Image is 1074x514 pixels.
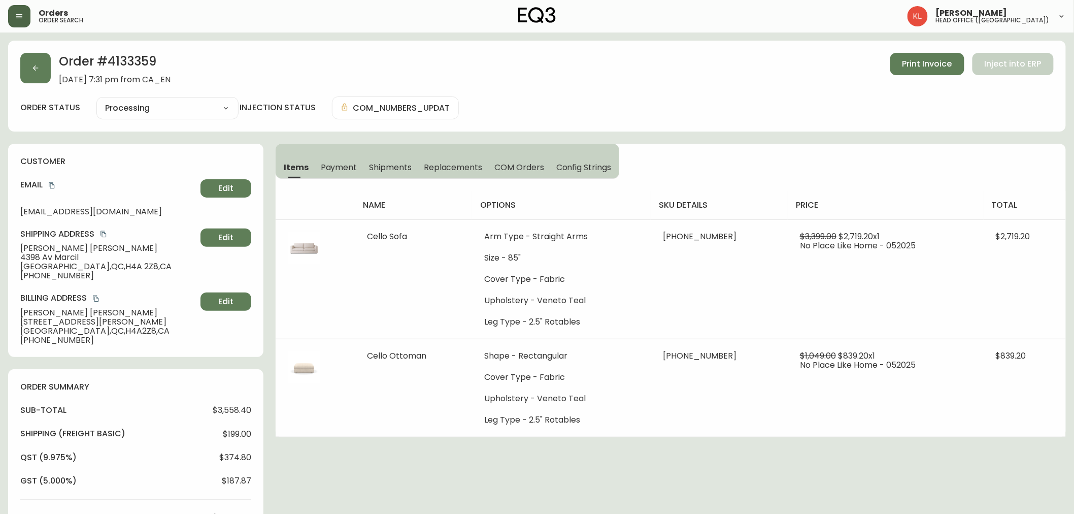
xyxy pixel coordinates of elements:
[996,231,1030,242] span: $2,719.20
[20,207,196,216] span: [EMAIL_ADDRESS][DOMAIN_NAME]
[20,179,196,190] h4: Email
[494,162,544,173] span: COM Orders
[20,262,196,271] span: [GEOGRAPHIC_DATA] , QC , H4A 2Z8 , CA
[908,6,928,26] img: 2c0c8aa7421344cf0398c7f872b772b5
[484,253,639,263] li: Size - 85"
[47,180,57,190] button: copy
[20,428,125,439] h4: Shipping ( Freight Basic )
[20,405,66,416] h4: sub-total
[890,53,964,75] button: Print Invoice
[518,7,556,23] img: logo
[838,231,880,242] span: $2,719.20 x 1
[663,350,736,362] span: [PHONE_NUMBER]
[20,327,196,336] span: [GEOGRAPHIC_DATA] , QC , H4A2Z8 , CA
[223,430,251,439] span: $199.00
[20,475,77,487] h4: gst (5.000%)
[39,9,68,17] span: Orders
[218,183,233,194] span: Edit
[200,293,251,311] button: Edit
[796,200,976,211] h4: price
[200,179,251,198] button: Edit
[992,200,1058,211] h4: total
[996,350,1026,362] span: $839.20
[20,381,251,393] h4: order summary
[800,231,836,242] span: $3,399.00
[800,350,836,362] span: $1,049.00
[98,229,109,239] button: copy
[367,231,408,242] span: Cello Sofa
[902,58,952,70] span: Print Invoice
[936,17,1050,23] h5: head office ([GEOGRAPHIC_DATA])
[484,415,639,425] li: Leg Type - 2.5" Rotables
[20,271,196,280] span: [PHONE_NUMBER]
[484,373,639,382] li: Cover Type - Fabric
[218,232,233,243] span: Edit
[20,253,196,262] span: 4398 Av Marcil
[484,351,639,361] li: Shape - Rectangular
[424,162,482,173] span: Replacements
[59,53,171,75] h2: Order # 4133359
[838,350,875,362] span: $839.20 x 1
[936,9,1008,17] span: [PERSON_NAME]
[556,162,611,173] span: Config Strings
[484,296,639,305] li: Upholstery - Veneto Teal
[213,406,251,415] span: $3,558.40
[20,102,80,113] label: order status
[484,232,639,241] li: Arm Type - Straight Arms
[800,359,916,371] span: No Place Like Home - 052025
[288,232,320,265] img: fa4c1b8b-27f0-4b53-8892-72be60c89cc7.jpg
[240,102,316,113] h4: injection status
[200,229,251,247] button: Edit
[800,240,916,251] span: No Place Like Home - 052025
[288,351,320,384] img: 3d4646b3-b501-4220-a943-d20fa18912b1.jpg
[369,162,412,173] span: Shipments
[321,162,357,173] span: Payment
[20,452,77,463] h4: qst (9.975%)
[219,453,251,462] span: $374.80
[218,296,233,307] span: Edit
[20,156,251,167] h4: customer
[20,229,196,240] h4: Shipping Address
[363,200,464,211] h4: name
[39,17,83,23] h5: order search
[484,394,639,403] li: Upholstery - Veneto Teal
[20,308,196,317] span: [PERSON_NAME] [PERSON_NAME]
[480,200,643,211] h4: options
[659,200,780,211] h4: sku details
[284,162,309,173] span: Items
[59,75,171,84] span: [DATE] 7:31 pm from CA_EN
[20,293,196,304] h4: Billing Address
[91,294,101,304] button: copy
[484,275,639,284] li: Cover Type - Fabric
[484,317,639,327] li: Leg Type - 2.5" Rotables
[367,350,427,362] span: Cello Ottoman
[20,244,196,253] span: [PERSON_NAME] [PERSON_NAME]
[20,317,196,327] span: [STREET_ADDRESS][PERSON_NAME]
[663,231,736,242] span: [PHONE_NUMBER]
[222,476,251,486] span: $187.87
[20,336,196,345] span: [PHONE_NUMBER]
